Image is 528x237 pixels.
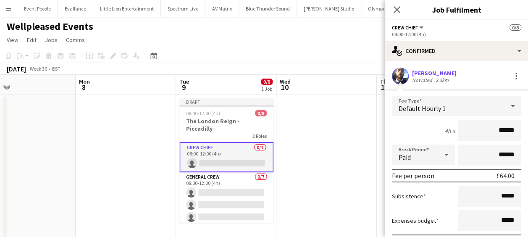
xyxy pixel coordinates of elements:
[239,0,297,17] button: Blue Thunder Sound
[496,171,515,180] div: £64.00
[280,78,291,85] span: Wed
[261,86,272,92] div: 1 Job
[78,82,90,92] span: 8
[7,36,18,44] span: View
[392,24,425,31] button: Crew Chief
[7,65,26,73] div: [DATE]
[252,133,267,139] span: 2 Roles
[179,142,273,172] app-card-role: Crew Chief0/108:00-12:00 (4h)
[179,78,189,85] span: Tue
[510,24,521,31] span: 0/8
[66,36,85,44] span: Comms
[297,0,361,17] button: [PERSON_NAME] Studio
[434,77,450,83] div: 2.3km
[399,153,411,161] span: Paid
[392,31,521,37] div: 08:00-12:00 (4h)
[361,0,411,17] button: Olympus Express
[205,0,239,17] button: AV Matrix
[179,117,273,132] h3: The London Reign - Piccadilly
[412,77,434,83] div: Not rated
[399,104,446,113] span: Default Hourly 1
[178,82,189,92] span: 9
[186,110,220,116] span: 08:00-12:00 (4h)
[58,0,93,17] button: Evallance
[24,34,40,45] a: Edit
[79,78,90,85] span: Mon
[7,20,93,33] h1: Wellpleased Events
[385,41,528,61] div: Confirmed
[45,36,58,44] span: Jobs
[379,82,391,92] span: 11
[385,4,528,15] h3: Job Fulfilment
[42,34,61,45] a: Jobs
[93,0,161,17] button: Little Lion Entertainment
[278,82,291,92] span: 10
[179,98,273,223] app-job-card: Draft08:00-12:00 (4h)0/8The London Reign - Piccadilly2 RolesCrew Chief0/108:00-12:00 (4h) General...
[161,0,205,17] button: Spectrum Live
[63,34,88,45] a: Comms
[261,79,273,85] span: 0/8
[392,24,418,31] span: Crew Chief
[392,171,434,180] div: Fee per person
[27,36,37,44] span: Edit
[17,0,58,17] button: Event People
[380,78,391,85] span: Thu
[392,192,426,200] label: Subsistence
[28,66,49,72] span: Week 36
[412,69,457,77] div: [PERSON_NAME]
[392,217,439,224] label: Expenses budget
[445,127,455,134] div: 4h x
[3,34,22,45] a: View
[52,66,60,72] div: BST
[255,110,267,116] span: 0/8
[179,98,273,105] div: Draft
